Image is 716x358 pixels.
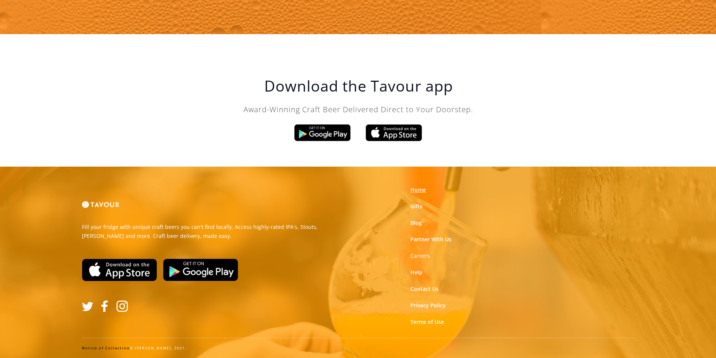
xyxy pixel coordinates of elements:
[82,223,353,241] p: Fill your fridge with unique craft beers you can't find locally. Access highly-rated IPA's, Stout...
[410,302,446,309] a: Privacy Policy
[82,346,634,351] div: © [PERSON_NAME], 2021.
[410,186,426,194] a: Home
[410,285,439,293] a: Contact Us
[410,219,422,227] a: Blog
[208,104,509,115] p: Award-Winning Craft Beer Delivered Direct to Your Doorstep.
[410,236,451,243] a: Partner With Us
[410,318,444,326] a: Terms of Use
[82,346,130,350] a: Notice of Collection
[410,269,422,276] a: Help
[410,252,430,260] a: Careers
[208,77,509,95] h1: Download the Tavour app
[410,203,422,210] a: Gifts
